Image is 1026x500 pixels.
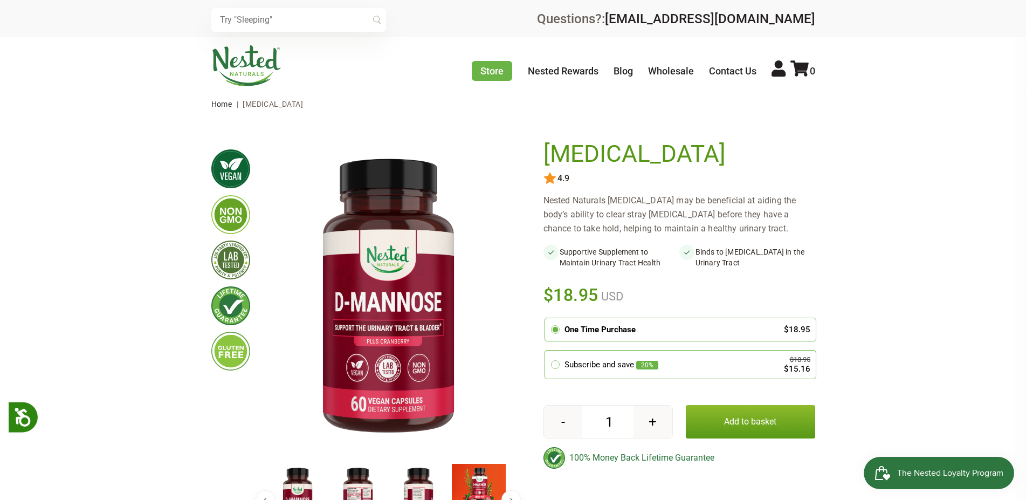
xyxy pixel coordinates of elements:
span: $18.95 [543,283,599,307]
button: + [633,406,672,438]
a: [EMAIL_ADDRESS][DOMAIN_NAME] [605,11,815,26]
a: Nested Rewards [528,65,598,77]
button: - [544,406,582,438]
img: D-Mannose [267,141,509,455]
img: badge-lifetimeguarantee-color.svg [543,447,565,469]
img: glutenfree [211,332,250,371]
span: | [234,100,241,108]
iframe: Button to open loyalty program pop-up [864,457,1015,489]
a: Contact Us [709,65,756,77]
img: lifetimeguarantee [211,286,250,325]
div: 100% Money Back Lifetime Guarantee [543,447,815,469]
li: Supportive Supplement to Maintain Urinary Tract Health [543,244,679,270]
img: star.svg [543,172,556,185]
button: Add to basket [686,405,815,439]
img: Nested Naturals [211,45,281,86]
div: Nested Naturals [MEDICAL_DATA] may be beneficial at aiding the body’s ability to clear stray [MED... [543,194,815,236]
div: Questions?: [537,12,815,25]
a: Store [472,61,512,81]
span: [MEDICAL_DATA] [243,100,303,108]
img: thirdpartytested [211,241,250,279]
img: gmofree [211,195,250,234]
span: 0 [810,65,815,77]
img: vegan [211,149,250,188]
h1: [MEDICAL_DATA] [543,141,810,168]
a: Blog [614,65,633,77]
a: Home [211,100,232,108]
span: USD [598,290,623,303]
a: Wholesale [648,65,694,77]
a: 0 [790,65,815,77]
span: 4.9 [556,174,569,183]
li: Binds to [MEDICAL_DATA] in the Urinary Tract [679,244,815,270]
nav: breadcrumbs [211,93,815,115]
input: Try "Sleeping" [211,8,386,32]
